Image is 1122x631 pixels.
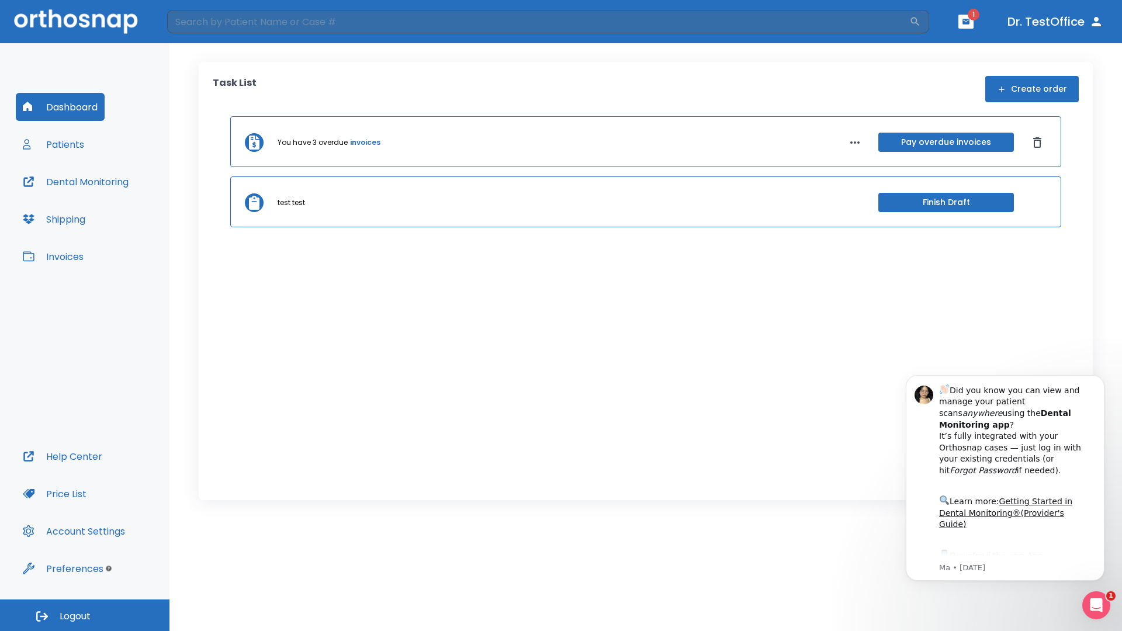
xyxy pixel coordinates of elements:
[16,130,91,158] button: Patients
[16,480,93,508] button: Price List
[985,76,1079,102] button: Create order
[278,197,305,208] p: test test
[16,93,105,121] button: Dashboard
[167,10,909,33] input: Search by Patient Name or Case #
[16,517,132,545] button: Account Settings
[1028,133,1047,152] button: Dismiss
[213,76,257,102] p: Task List
[278,137,348,148] p: You have 3 overdue
[16,554,110,583] button: Preferences
[14,9,138,33] img: Orthosnap
[16,168,136,196] button: Dental Monitoring
[878,193,1014,212] button: Finish Draft
[968,9,979,20] span: 1
[16,242,91,271] button: Invoices
[1106,591,1116,601] span: 1
[16,442,109,470] button: Help Center
[888,360,1122,625] iframe: Intercom notifications message
[1082,591,1110,619] iframe: Intercom live chat
[103,563,114,574] div: Tooltip anchor
[16,205,92,233] button: Shipping
[350,137,380,148] a: invoices
[1003,11,1108,32] button: Dr. TestOffice
[878,133,1014,152] button: Pay overdue invoices
[60,610,91,623] span: Logout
